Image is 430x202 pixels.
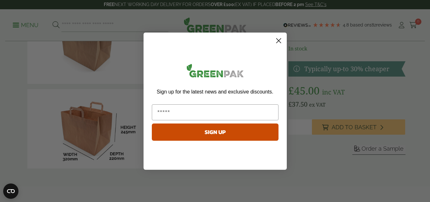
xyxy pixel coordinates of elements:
[3,183,18,199] button: Open CMP widget
[152,61,278,83] img: greenpak_logo
[152,123,278,141] button: SIGN UP
[157,89,273,94] span: Sign up for the latest news and exclusive discounts.
[273,35,284,46] button: Close dialog
[152,104,278,120] input: Email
